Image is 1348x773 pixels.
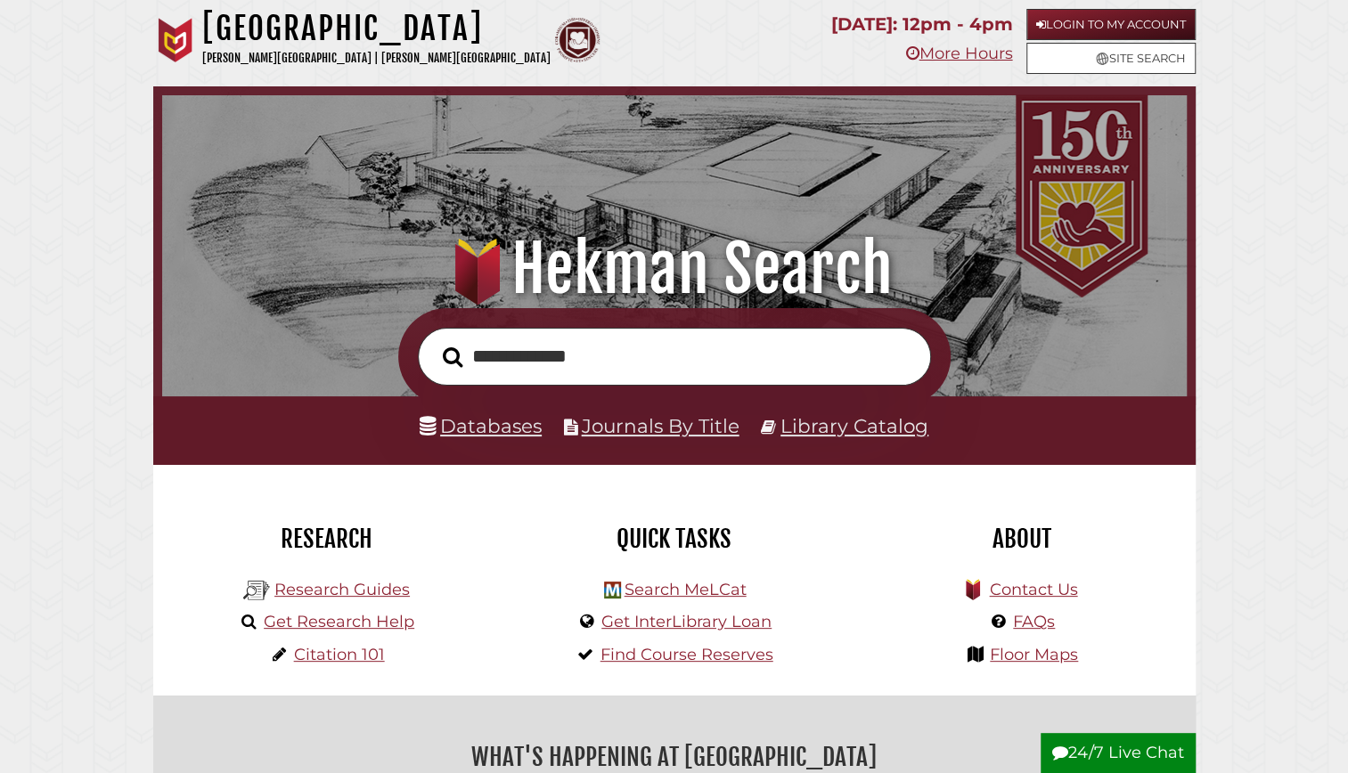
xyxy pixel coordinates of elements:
h1: Hekman Search [182,230,1166,308]
p: [DATE]: 12pm - 4pm [830,9,1012,40]
img: Calvin Theological Seminary [555,18,600,62]
a: Search MeLCat [624,580,746,599]
a: FAQs [1013,612,1055,631]
a: Floor Maps [990,645,1078,664]
a: More Hours [905,44,1012,63]
img: Calvin University [153,18,198,62]
a: Find Course Reserves [600,645,773,664]
h2: Research [167,524,487,554]
a: Citation 101 [294,645,385,664]
a: Research Guides [274,580,410,599]
p: [PERSON_NAME][GEOGRAPHIC_DATA] | [PERSON_NAME][GEOGRAPHIC_DATA] [202,48,551,69]
button: Search [434,342,471,373]
a: Journals By Title [582,414,739,437]
a: Contact Us [989,580,1077,599]
a: Library Catalog [780,414,928,437]
a: Login to My Account [1026,9,1196,40]
h2: Quick Tasks [514,524,835,554]
a: Databases [420,414,542,437]
a: Get InterLibrary Loan [601,612,772,631]
i: Search [443,346,462,367]
a: Site Search [1026,43,1196,74]
h2: About [862,524,1182,554]
a: Get Research Help [264,612,414,631]
img: Hekman Library Logo [243,577,270,604]
h1: [GEOGRAPHIC_DATA] [202,9,551,48]
img: Hekman Library Logo [604,582,621,598]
